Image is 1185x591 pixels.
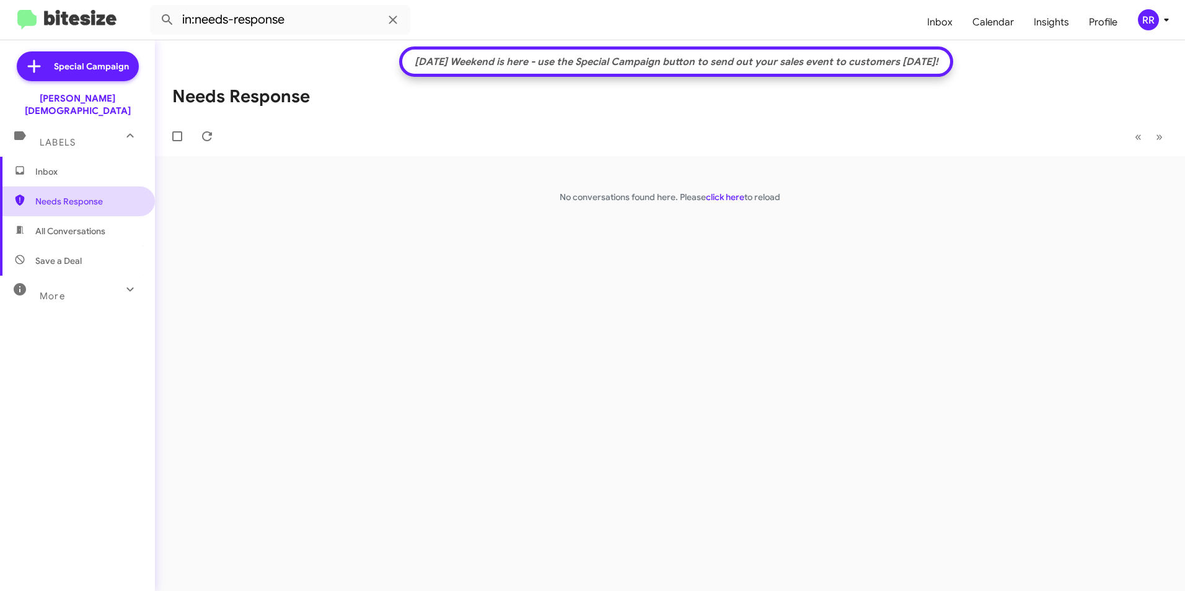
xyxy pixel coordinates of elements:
button: Previous [1127,124,1149,149]
a: Special Campaign [17,51,139,81]
input: Search [150,5,410,35]
span: More [40,291,65,302]
span: « [1135,129,1142,144]
nav: Page navigation example [1128,124,1170,149]
span: Save a Deal [35,255,82,267]
span: Labels [40,137,76,148]
a: Inbox [917,4,963,40]
div: [DATE] Weekend is here - use the Special Campaign button to send out your sales event to customer... [408,56,945,68]
button: Next [1148,124,1170,149]
span: Special Campaign [54,60,129,72]
h1: Needs Response [172,87,310,107]
span: Inbox [35,165,141,178]
a: Calendar [963,4,1024,40]
span: » [1156,129,1163,144]
p: No conversations found here. Please to reload [155,191,1185,203]
div: RR [1138,9,1159,30]
a: Insights [1024,4,1079,40]
a: click here [706,191,744,203]
a: Profile [1079,4,1127,40]
span: Needs Response [35,195,141,208]
span: All Conversations [35,225,105,237]
button: RR [1127,9,1171,30]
